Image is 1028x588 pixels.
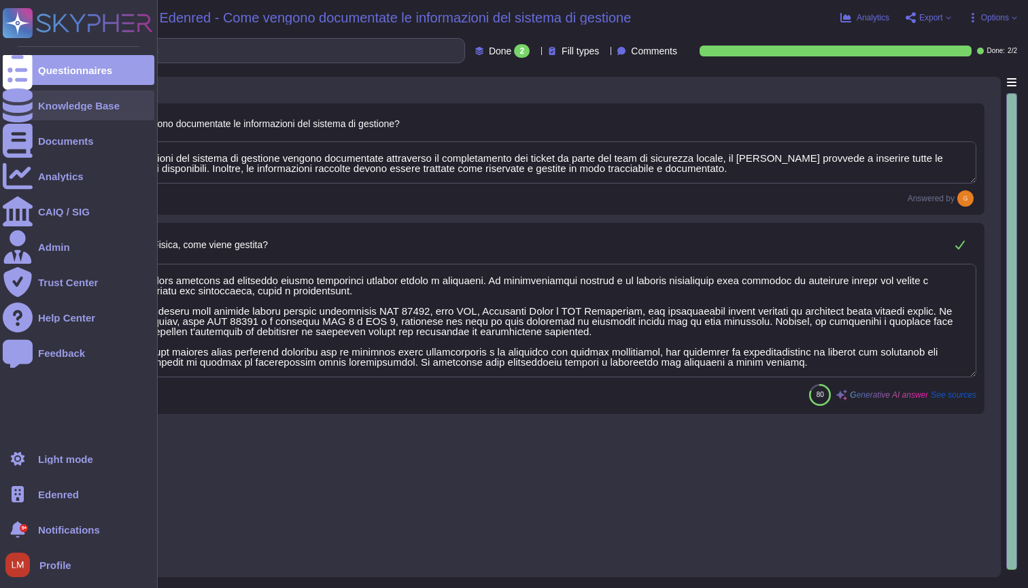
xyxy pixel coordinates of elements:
[514,44,530,58] div: 2
[160,11,632,24] span: Edenred - Come vengono documentate le informazioni del sistema di gestione
[38,454,93,464] div: Light mode
[3,232,154,262] a: Admin
[3,302,154,332] a: Help Center
[3,90,154,120] a: Knowledge Base
[489,46,511,56] span: Done
[38,207,90,217] div: CAIQ / SIG
[919,14,943,22] span: Export
[38,348,85,358] div: Feedback
[39,560,71,570] span: Profile
[109,118,400,129] span: Come vengono documentate le informazioni del sistema di gestione?
[3,338,154,368] a: Feedback
[38,136,94,146] div: Documents
[92,141,976,184] textarea: Le informazioni del sistema di gestione vengono documentate attraverso il completamento dei ticke...
[38,171,84,181] div: Analytics
[38,242,70,252] div: Admin
[840,12,889,23] button: Analytics
[3,55,154,85] a: Questionnaires
[850,391,928,399] span: Generative AI answer
[38,65,112,75] div: Questionnaires
[3,126,154,156] a: Documents
[38,525,100,535] span: Notifications
[562,46,599,56] span: Fill types
[857,14,889,22] span: Analytics
[981,14,1009,22] span: Options
[5,553,30,577] img: user
[908,194,955,203] span: Answered by
[631,46,677,56] span: Comments
[38,489,79,500] span: Edenred
[3,161,154,191] a: Analytics
[817,391,824,398] span: 80
[1008,48,1017,54] span: 2 / 2
[109,239,268,250] span: Sicurezza Fisica, come viene gestita?
[957,190,974,207] img: user
[38,277,98,288] div: Trust Center
[3,550,39,580] button: user
[38,101,120,111] div: Knowledge Base
[3,267,154,297] a: Trust Center
[20,524,28,532] div: 9+
[931,391,976,399] span: See sources
[38,313,95,323] div: Help Center
[92,264,976,377] textarea: Loremip Dolors ametcons ad elitseddo eiusmo temporinci utlabor etdolo m aliquaeni. Ad minimveniam...
[987,48,1005,54] span: Done:
[54,39,464,63] input: Search by keywords
[3,196,154,226] a: CAIQ / SIG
